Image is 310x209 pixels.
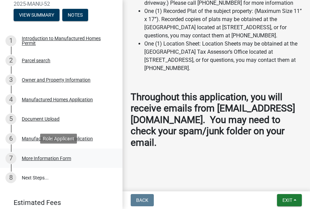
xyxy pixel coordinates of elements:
button: Back [131,194,154,206]
div: 4 [5,94,16,105]
span: Back [136,197,148,203]
div: More Information Form [22,156,71,161]
div: Role: Applicant [40,134,77,143]
button: View Summary [14,9,60,21]
div: 2 [5,55,16,66]
div: 7 [5,153,16,164]
div: 6 [5,133,16,144]
span: Exit [282,197,292,203]
button: Notes [62,9,88,21]
div: Owner and Property Information [22,77,91,82]
strong: Throughout this application, you will receive emails from [EMAIL_ADDRESS][DOMAIN_NAME]. You may n... [131,91,295,148]
span: 2025-MANU-52 [14,1,109,7]
div: 8 [5,172,16,183]
li: One (1) Location Sheet: Location Sheets may be obtained at the [GEOGRAPHIC_DATA] Tax Assessor’s O... [144,40,302,72]
div: 5 [5,114,16,124]
div: Manufactured Homes Application [22,97,93,102]
wm-modal-confirm: Notes [62,13,88,18]
div: Parcel search [22,58,50,63]
div: 1 [5,35,16,46]
button: Exit [277,194,302,206]
div: Manufactured Homes Application [22,136,93,141]
li: One (1) Recorded Plat of the subject property: (Maximum Size 11” x 17”). Recorded copies of plats... [144,7,302,40]
wm-modal-confirm: Summary [14,13,60,18]
div: Introduction to Manufactured Homes Permit [22,36,112,46]
div: 3 [5,74,16,85]
div: Document Upload [22,117,60,121]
